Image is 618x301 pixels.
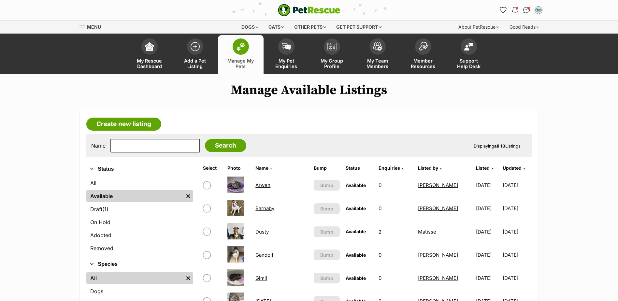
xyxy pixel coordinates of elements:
[317,58,347,69] span: My Group Profile
[454,58,483,69] span: Support Help Desk
[236,42,245,51] img: manage-my-pets-icon-02211641906a0b7f246fdf0571729dbe1e7629f14944591b6c1af311fb30b64b.svg
[454,21,504,34] div: About PetRescue
[226,58,255,69] span: Manage My Pets
[314,226,340,237] button: Bump
[255,252,274,258] a: Gandolf
[314,180,340,191] button: Bump
[86,165,193,173] button: Status
[86,242,193,254] a: Removed
[379,165,400,171] span: translation missing: en.admin.listings.index.attributes.enquiries
[476,165,493,171] a: Listed
[255,165,268,171] span: Name
[309,35,355,74] a: My Group Profile
[183,190,193,202] a: Remove filter
[418,229,436,235] a: Matisse
[86,260,193,268] button: Species
[314,273,340,283] button: Bump
[79,21,106,32] a: Menu
[535,7,542,13] img: Alicia franklin profile pic
[363,58,392,69] span: My Team Members
[314,203,340,214] button: Bump
[86,176,193,257] div: Status
[418,165,442,171] a: Listed by
[218,35,264,74] a: Manage My Pets
[180,58,210,69] span: Add a Pet Listing
[255,182,270,188] a: Arwen
[86,229,193,241] a: Adopted
[512,7,517,13] img: notifications-46538b983faf8c2785f20acdc204bb7945ddae34d4c08c2a6579f10ce5e182be.svg
[418,182,458,188] a: [PERSON_NAME]
[200,163,224,173] th: Select
[255,165,272,171] a: Name
[311,163,343,173] th: Bump
[503,267,531,289] td: [DATE]
[191,42,200,51] img: add-pet-listing-icon-0afa8454b4691262ce3f59096e99ab1cd57d4a30225e0717b998d2c9b9846f56.svg
[332,21,386,34] div: Get pet support
[494,143,505,149] strong: all 10
[145,42,154,51] img: dashboard-icon-eb2f2d2d3e046f16d808141f083e7271f6b2e854fb5c12c21221c1fb7104beca.svg
[102,205,108,213] span: (1)
[473,244,502,266] td: [DATE]
[376,221,414,243] td: 2
[183,272,193,284] a: Remove filter
[278,4,340,16] img: logo-e224e6f780fb5917bec1dbf3a21bbac754714ae5b6737aabdf751b685950b380.svg
[446,35,492,74] a: Support Help Desk
[473,267,502,289] td: [DATE]
[503,165,525,171] a: Updated
[418,252,458,258] a: [PERSON_NAME]
[205,139,246,152] input: Search
[290,21,331,34] div: Other pets
[400,35,446,74] a: Member Resources
[355,35,400,74] a: My Team Members
[327,43,337,50] img: group-profile-icon-3fa3cf56718a62981997c0bc7e787c4b2cf8bcc04b72c1350f741eb67cf2f40e.svg
[91,143,106,149] label: Name
[473,221,502,243] td: [DATE]
[503,174,531,196] td: [DATE]
[86,203,193,215] a: Draft
[376,244,414,266] td: 0
[255,205,274,211] a: Barnaby
[498,5,509,15] a: Favourites
[473,197,502,220] td: [DATE]
[86,285,193,297] a: Dogs
[225,163,252,173] th: Photo
[282,43,291,50] img: pet-enquiries-icon-7e3ad2cf08bfb03b45e93fb7055b45f3efa6380592205ae92323e6603595dc1f.svg
[373,42,382,51] img: team-members-icon-5396bd8760b3fe7c0b43da4ab00e1e3bb1a5d9ba89233759b79545d2d3fc5d0d.svg
[237,21,263,34] div: Dogs
[510,5,520,15] button: Notifications
[346,206,366,211] span: Available
[135,58,164,69] span: My Rescue Dashboard
[314,250,340,260] button: Bump
[86,216,193,228] a: On Hold
[379,165,404,171] a: Enquiries
[533,5,544,15] button: My account
[476,165,490,171] span: Listed
[418,165,438,171] span: Listed by
[320,251,333,258] span: Bump
[376,267,414,289] td: 0
[522,5,532,15] a: Conversations
[346,252,366,258] span: Available
[86,118,161,131] a: Create new listing
[418,205,458,211] a: [PERSON_NAME]
[503,197,531,220] td: [DATE]
[255,229,269,235] a: Dusty
[498,5,544,15] ul: Account quick links
[419,42,428,51] img: member-resources-icon-8e73f808a243e03378d46382f2149f9095a855e16c252ad45f914b54edf8863c.svg
[376,174,414,196] td: 0
[264,35,309,74] a: My Pet Enquiries
[473,174,502,196] td: [DATE]
[320,275,333,281] span: Bump
[376,197,414,220] td: 0
[409,58,438,69] span: Member Resources
[346,229,366,234] span: Available
[474,143,521,149] span: Displaying Listings
[278,4,340,16] a: PetRescue
[346,182,366,188] span: Available
[320,228,333,235] span: Bump
[320,182,333,189] span: Bump
[86,190,183,202] a: Available
[86,272,183,284] a: All
[255,275,267,281] a: Gimli
[86,177,193,189] a: All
